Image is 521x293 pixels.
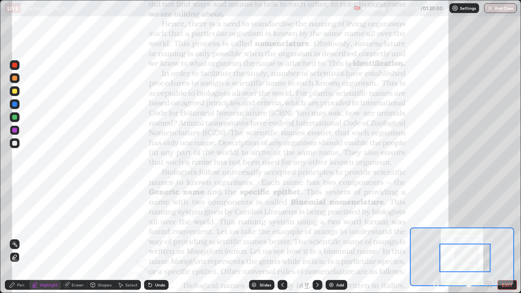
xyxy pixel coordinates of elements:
div: / [300,282,303,287]
div: Highlight [40,283,58,287]
div: Eraser [72,283,84,287]
div: Slides [260,283,271,287]
div: 17 [304,281,309,289]
p: The living world_02 [24,5,67,11]
img: class-settings-icons [452,5,458,11]
button: End Class [484,3,517,13]
div: 12 [291,282,299,287]
p: LIVE [7,5,18,11]
img: end-class-cross [487,5,493,11]
img: add-slide-button [328,282,335,288]
p: Recording [362,5,385,11]
img: recording.375f2c34.svg [354,5,361,11]
button: EXIT [497,280,517,290]
div: Select [125,283,138,287]
div: Shapes [98,283,112,287]
div: Undo [155,283,165,287]
p: Settings [460,6,476,10]
div: Add [336,283,344,287]
div: Pen [17,283,24,287]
